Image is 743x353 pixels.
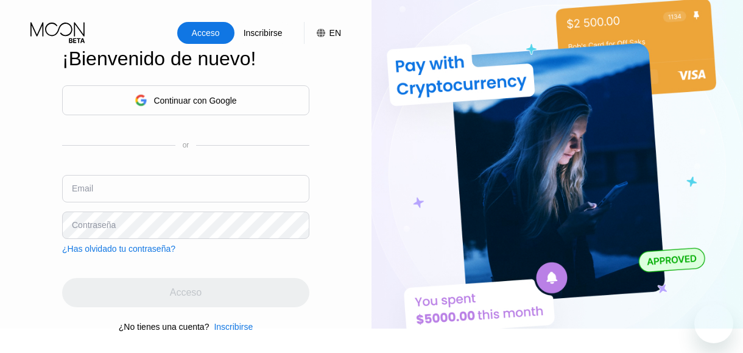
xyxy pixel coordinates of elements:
div: Email [72,184,93,193]
div: Acceso [177,22,234,44]
div: Continuar con Google [62,85,309,115]
div: or [183,141,189,149]
div: EN [304,22,341,44]
div: Continuar con Google [153,96,236,105]
div: Inscribirse [242,27,284,39]
div: ¿Has olvidado tu contraseña? [62,244,175,254]
div: Contraseña [72,220,116,230]
iframe: Botón para iniciar la ventana de mensajería [694,304,733,343]
div: Inscribirse [214,322,253,332]
div: EN [329,28,341,38]
div: Inscribirse [209,322,253,332]
div: ¿No tienes una cuenta? [119,322,210,332]
div: ¡Bienvenido de nuevo! [62,48,309,70]
div: Inscribirse [234,22,292,44]
div: Acceso [191,27,221,39]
